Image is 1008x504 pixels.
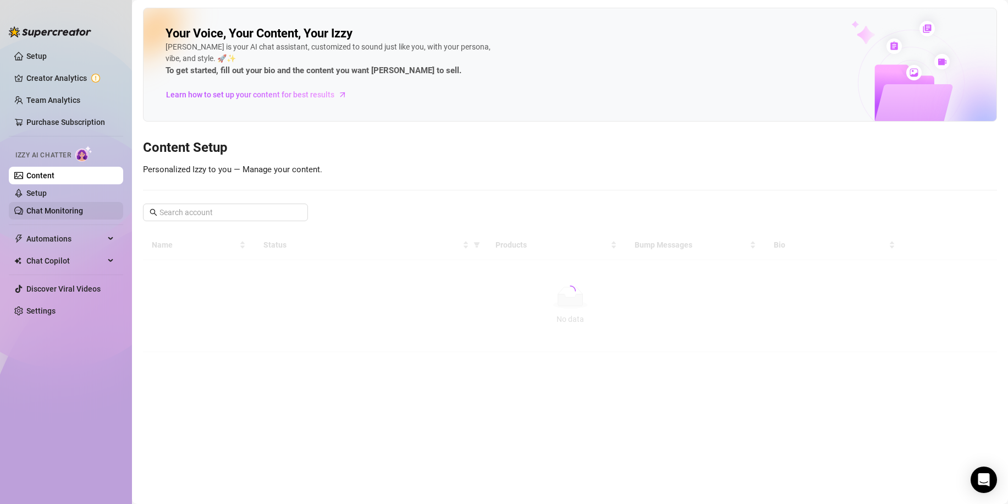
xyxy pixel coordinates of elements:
a: Purchase Subscription [26,113,114,131]
img: AI Chatter [75,146,92,162]
span: thunderbolt [14,234,23,243]
span: Izzy AI Chatter [15,150,71,161]
span: arrow-right [337,89,348,100]
span: Learn how to set up your content for best results [166,89,334,101]
img: logo-BBDzfeDw.svg [9,26,91,37]
a: Learn how to set up your content for best results [166,86,355,103]
a: Setup [26,189,47,198]
span: Chat Copilot [26,252,104,270]
span: loading [564,284,577,298]
div: Open Intercom Messenger [971,467,997,493]
a: Discover Viral Videos [26,284,101,293]
h2: Your Voice, Your Content, Your Izzy [166,26,352,41]
span: search [150,209,157,216]
a: Chat Monitoring [26,206,83,215]
div: [PERSON_NAME] is your AI chat assistant, customized to sound just like you, with your persona, vi... [166,41,495,78]
h3: Content Setup [143,139,997,157]
strong: To get started, fill out your bio and the content you want [PERSON_NAME] to sell. [166,65,461,75]
a: Creator Analytics exclamation-circle [26,69,114,87]
a: Content [26,171,54,180]
img: Chat Copilot [14,257,21,265]
a: Settings [26,306,56,315]
img: ai-chatter-content-library-cLFOSyPT.png [826,9,996,121]
span: Personalized Izzy to you — Manage your content. [143,165,322,174]
input: Search account [159,206,293,218]
a: Setup [26,52,47,61]
a: Team Analytics [26,96,80,105]
span: Automations [26,230,104,248]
